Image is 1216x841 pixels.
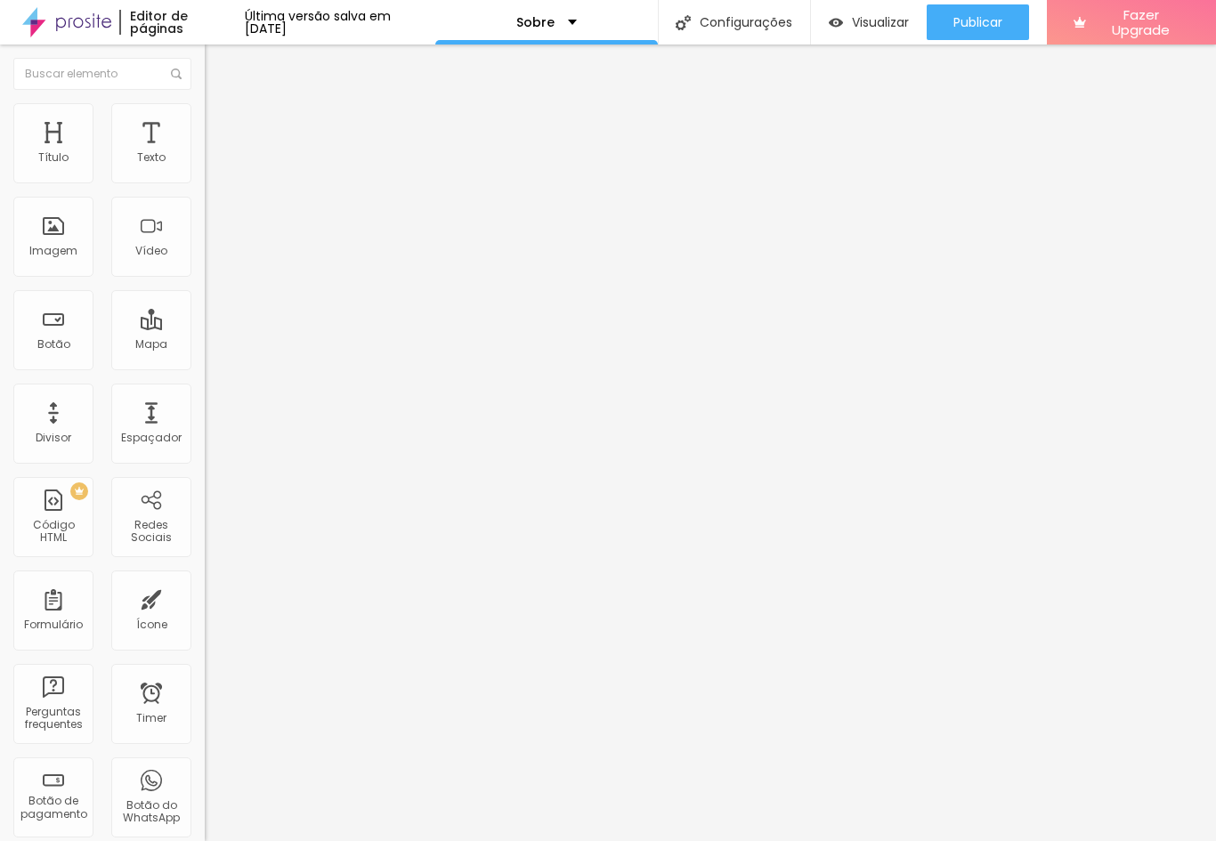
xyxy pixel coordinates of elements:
div: Divisor [36,432,71,444]
div: Espaçador [121,432,182,444]
span: Visualizar [852,15,909,29]
div: Perguntas frequentes [18,706,88,732]
div: Redes Sociais [116,519,186,545]
div: Timer [136,712,166,724]
div: Título [38,151,69,164]
div: Botão [37,338,70,351]
div: Formulário [24,619,83,631]
button: Visualizar [811,4,927,40]
div: Texto [137,151,166,164]
input: Buscar elemento [13,58,191,90]
div: Ícone [136,619,167,631]
img: Icone [171,69,182,79]
p: Sobre [516,16,555,28]
div: Vídeo [135,245,167,257]
span: Publicar [953,15,1002,29]
span: Fazer Upgrade [1093,7,1189,38]
div: Imagem [29,245,77,257]
img: view-1.svg [829,15,843,30]
div: Botão de pagamento [18,795,88,821]
div: Código HTML [18,519,88,545]
button: Publicar [927,4,1029,40]
div: Botão do WhatsApp [116,799,186,825]
img: Icone [676,15,691,30]
div: Mapa [135,338,167,351]
div: Editor de páginas [119,10,244,35]
div: Última versão salva em [DATE] [245,10,435,35]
